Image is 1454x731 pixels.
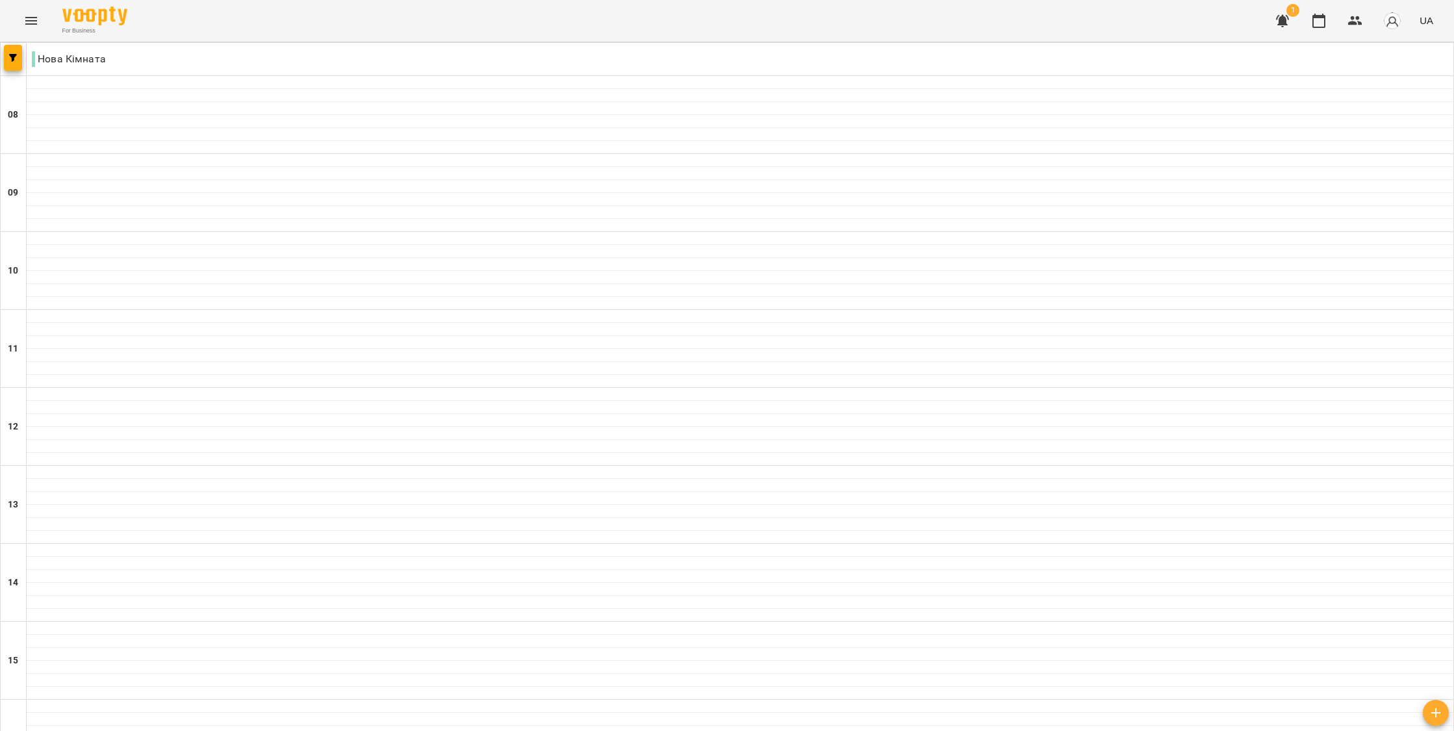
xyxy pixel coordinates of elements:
p: Нова Кімната [32,51,106,67]
h6: 12 [8,420,18,434]
span: 1 [1286,4,1299,17]
h6: 09 [8,186,18,200]
h6: 10 [8,264,18,278]
h6: 13 [8,498,18,512]
button: UA [1414,8,1438,32]
h6: 11 [8,342,18,356]
button: Menu [16,5,47,36]
h6: 08 [8,108,18,122]
h6: 15 [8,654,18,668]
span: For Business [62,27,127,35]
h6: 14 [8,576,18,590]
span: UA [1420,14,1433,27]
img: avatar_s.png [1383,12,1401,30]
img: Voopty Logo [62,6,127,25]
button: Створити урок [1423,700,1449,726]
